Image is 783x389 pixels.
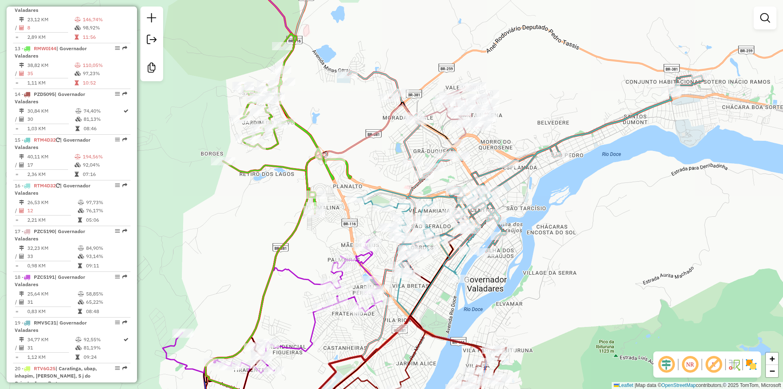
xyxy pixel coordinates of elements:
td: 32,23 KM [27,244,77,252]
i: Tempo total em rota [75,126,80,131]
td: 09:24 [83,353,123,361]
i: Distância Total [19,63,24,68]
span: 18 - [15,274,85,287]
td: 2,89 KM [27,33,74,41]
i: % de utilização da cubagem [75,345,82,350]
a: Exibir filtros [757,10,773,26]
span: RTM4D32 [34,182,56,189]
span: 16 - [15,182,91,196]
a: Zoom in [766,353,778,365]
td: 33 [27,252,77,260]
td: 11:56 [82,33,127,41]
em: Opções [115,137,120,142]
td: 81,13% [83,115,123,123]
td: 26,53 KM [27,198,77,207]
td: 34,77 KM [27,336,75,344]
td: / [15,69,19,78]
span: RTM4D32 [34,137,56,143]
a: Criar modelo [144,60,160,78]
em: Rota exportada [122,183,127,188]
td: 09:11 [86,262,127,270]
td: 58,85% [86,290,127,298]
i: % de utilização da cubagem [78,208,84,213]
i: Tempo total em rota [75,35,79,40]
i: % de utilização do peso [78,200,84,205]
td: 93,14% [86,252,127,260]
td: = [15,216,19,224]
td: 08:46 [83,124,123,133]
em: Rota exportada [122,46,127,51]
td: 76,17% [86,207,127,215]
td: 31 [27,298,77,306]
td: = [15,170,19,178]
a: OpenStreetMap [661,382,696,388]
i: % de utilização do peso [78,291,84,296]
i: Total de Atividades [19,162,24,167]
td: 30,84 KM [27,107,75,115]
i: Total de Atividades [19,208,24,213]
em: Opções [115,274,120,279]
em: Opções [115,91,120,96]
em: Rota exportada [122,137,127,142]
td: 08:48 [86,307,127,316]
span: 19 - [15,320,87,333]
td: 65,22% [86,298,127,306]
td: = [15,353,19,361]
td: / [15,161,19,169]
em: Opções [115,320,120,325]
td: / [15,344,19,352]
td: = [15,262,19,270]
a: Zoom out [766,365,778,377]
td: / [15,252,19,260]
td: 1,11 KM [27,79,74,87]
td: 31 [27,344,75,352]
i: Distância Total [19,200,24,205]
a: Leaflet [614,382,633,388]
td: 05:06 [86,216,127,224]
i: Distância Total [19,291,24,296]
em: Opções [115,229,120,233]
td: / [15,207,19,215]
em: Rota exportada [122,229,127,233]
span: RTV6G25 [34,365,55,371]
td: 07:16 [82,170,127,178]
td: 17 [27,161,74,169]
span: Ocultar deslocamento [657,355,676,374]
td: 23,12 KM [27,16,74,24]
i: % de utilização do peso [78,246,84,251]
i: Rota otimizada [124,337,128,342]
td: 92,04% [82,161,127,169]
td: 1,03 KM [27,124,75,133]
td: 30 [27,115,75,123]
td: 2,36 KM [27,170,74,178]
td: 194,56% [82,153,127,161]
span: + [770,353,775,364]
i: Tempo total em rota [75,80,79,85]
div: Map data © contributors,© 2025 TomTom, Microsoft [612,382,783,389]
td: 97,73% [86,198,127,207]
td: = [15,124,19,133]
i: Rota otimizada [124,109,128,113]
td: 38,82 KM [27,61,74,69]
td: 40,11 KM [27,153,74,161]
td: 84,90% [86,244,127,252]
td: 35 [27,69,74,78]
i: Veículo já utilizado nesta sessão [56,183,60,188]
span: 13 - [15,45,87,59]
img: Fluxo de ruas [728,358,741,371]
em: Rota exportada [122,274,127,279]
i: Total de Atividades [19,117,24,122]
i: Total de Atividades [19,300,24,305]
td: = [15,79,19,87]
i: % de utilização da cubagem [75,25,81,30]
i: % de utilização da cubagem [78,254,84,259]
i: Distância Total [19,17,24,22]
i: % de utilização da cubagem [75,71,81,76]
i: Total de Atividades [19,25,24,30]
i: % de utilização do peso [75,17,81,22]
i: Tempo total em rota [78,263,82,268]
i: % de utilização da cubagem [75,162,81,167]
i: % de utilização da cubagem [75,117,82,122]
i: Distância Total [19,246,24,251]
img: Exibir/Ocultar setores [745,358,758,371]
